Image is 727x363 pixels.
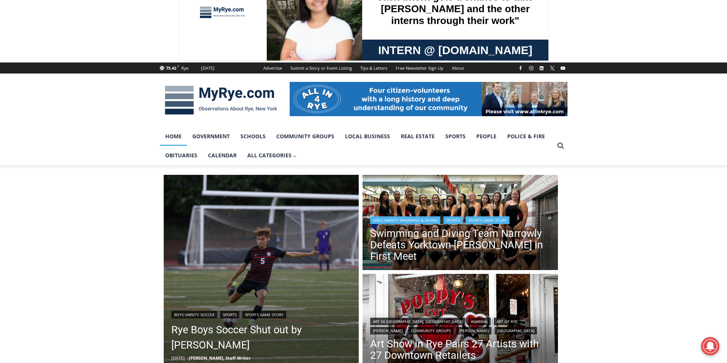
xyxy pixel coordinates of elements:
a: Schools [235,127,271,146]
a: Sports [443,216,463,224]
a: Read More Swimming and Diving Team Narrowly Defeats Yorktown-Somers in First Meet [363,175,558,272]
a: Intern @ [DOMAIN_NAME] [184,74,370,95]
a: Art in [GEOGRAPHIC_DATA], [GEOGRAPHIC_DATA] [370,318,465,325]
a: Open Tues. - Sun. [PHONE_NUMBER] [0,77,77,95]
a: About [448,62,468,74]
img: (PHOTO: The 2024 Rye - Rye Neck - Blind Brook Varsity Swimming Team.) [363,175,558,272]
a: Girls Varsity Swimming & Diving [370,216,440,224]
a: Art Show in Rye Pairs 27 Artists with 27 Downtown Retailers [370,338,550,361]
span: Intern @ [DOMAIN_NAME] [200,76,354,93]
div: | | [370,215,550,224]
a: Boys Varsity Soccer [171,311,217,318]
span: F [177,64,179,68]
img: All in for Rye [290,82,567,116]
a: [PERSON_NAME] [456,327,492,334]
a: Free Newsletter Sign Up [392,62,448,74]
a: Sports [440,127,471,146]
a: X [548,64,557,73]
a: Advertise [259,62,286,74]
a: Sports Game Story [242,311,286,318]
a: [GEOGRAPHIC_DATA] [495,327,537,334]
span: – [187,355,189,361]
img: MyRye.com [160,80,282,120]
div: [DATE] [201,65,214,72]
a: Obituaries [160,146,203,165]
button: Child menu of All Categories [242,146,302,165]
a: Sports Game Story [466,216,509,224]
a: Home [160,127,187,146]
a: Submit a Story or Event Listing [286,62,356,74]
span: 75.42 [166,65,176,71]
a: Government [187,127,235,146]
a: [PERSON_NAME], Staff Writer [189,355,251,361]
time: [DATE] [171,355,185,361]
a: YouTube [558,64,567,73]
a: Facebook [516,64,525,73]
a: Tips & Letters [356,62,392,74]
a: Agarwal [468,318,491,325]
div: | | [171,309,351,318]
div: | | | | | | [370,316,550,334]
div: "...watching a master [PERSON_NAME] chef prepare an omakase meal is fascinating dinner theater an... [79,48,112,91]
a: Art of Rye [494,318,520,325]
a: Swimming and Diving Team Narrowly Defeats Yorktown-[PERSON_NAME] in First Meet [370,228,550,262]
nav: Primary Navigation [160,127,554,165]
a: Community Groups [271,127,340,146]
span: Open Tues. - Sun. [PHONE_NUMBER] [2,78,75,107]
a: Linkedin [537,64,546,73]
a: Police & Fire [502,127,550,146]
div: "At the 10am stand-up meeting, each intern gets a chance to take [PERSON_NAME] and the other inte... [193,0,361,74]
a: Calendar [203,146,242,165]
a: Local Business [340,127,395,146]
a: Rye Boys Soccer Shut out by [PERSON_NAME] [171,322,351,353]
a: Sports [220,311,239,318]
a: [PERSON_NAME] [370,327,405,334]
a: Real Estate [395,127,440,146]
div: Rye [181,65,189,72]
button: View Search Form [554,139,567,153]
a: Instagram [527,64,536,73]
nav: Secondary Navigation [259,62,468,74]
a: Community Groups [408,327,453,334]
a: People [471,127,502,146]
